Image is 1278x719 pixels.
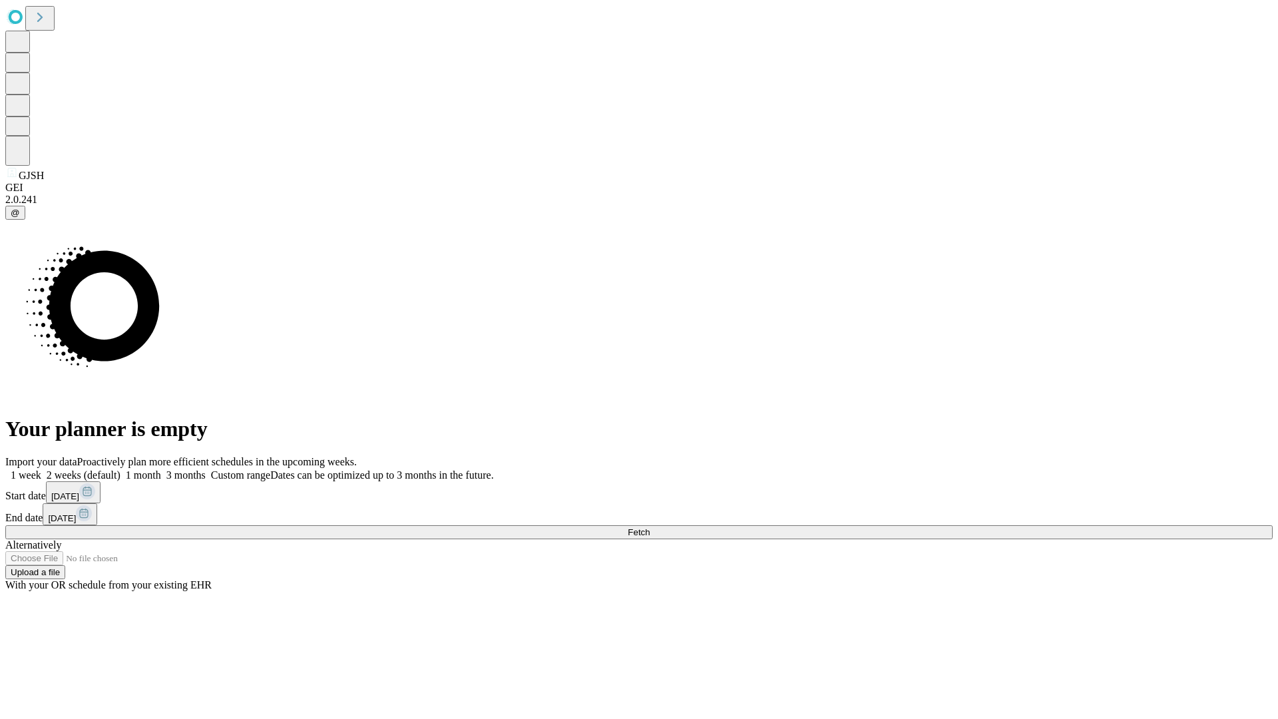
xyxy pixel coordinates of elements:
span: Fetch [628,527,650,537]
span: With your OR schedule from your existing EHR [5,579,212,591]
span: 2 weeks (default) [47,469,120,481]
button: Fetch [5,525,1273,539]
span: 3 months [166,469,206,481]
span: Dates can be optimized up to 3 months in the future. [270,469,493,481]
button: [DATE] [46,481,101,503]
span: Custom range [211,469,270,481]
span: Proactively plan more efficient schedules in the upcoming weeks. [77,456,357,467]
button: @ [5,206,25,220]
span: 1 month [126,469,161,481]
span: [DATE] [48,513,76,523]
span: Alternatively [5,539,61,551]
h1: Your planner is empty [5,417,1273,441]
div: End date [5,503,1273,525]
button: Upload a file [5,565,65,579]
div: GEI [5,182,1273,194]
div: Start date [5,481,1273,503]
span: @ [11,208,20,218]
span: 1 week [11,469,41,481]
span: Import your data [5,456,77,467]
button: [DATE] [43,503,97,525]
span: [DATE] [51,491,79,501]
div: 2.0.241 [5,194,1273,206]
span: GJSH [19,170,44,181]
